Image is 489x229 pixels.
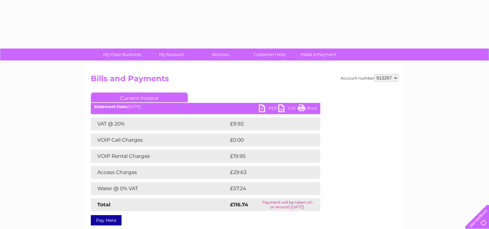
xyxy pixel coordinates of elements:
td: £0.00 [229,134,305,147]
strong: Total [97,202,111,208]
td: VAT @ 20% [91,117,229,130]
div: [DATE] [91,104,320,109]
td: VOIP Call Charges [91,134,229,147]
b: Statement Date: [94,104,127,109]
strong: £116.74 [230,202,248,208]
a: PDF [259,104,278,114]
h2: Bills and Payments [91,74,399,86]
td: £57.24 [229,182,307,195]
a: Customer Help [243,49,296,60]
a: My Clear Business [95,49,149,60]
td: £19.95 [229,150,307,163]
td: £29.63 [229,166,307,179]
td: Access Charges [91,166,229,179]
td: Water @ 0% VAT [91,182,229,195]
a: CSV [278,104,298,114]
td: £9.92 [229,117,305,130]
a: Make A Payment [292,49,345,60]
a: Pay Here [91,215,122,225]
a: Services [194,49,247,60]
a: Current Invoice [91,93,188,102]
td: VOIP Rental Charges [91,150,229,163]
td: Payment will be taken on or around [DATE] [254,198,320,211]
a: My Account [144,49,198,60]
a: Print [298,104,317,114]
div: Account number [341,74,399,82]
